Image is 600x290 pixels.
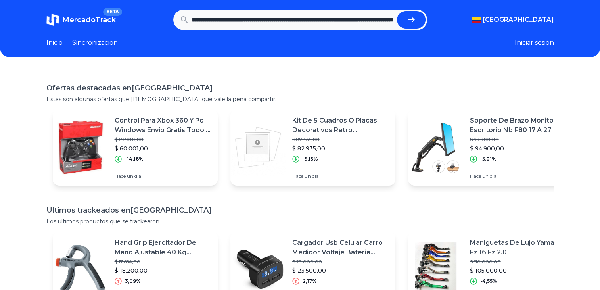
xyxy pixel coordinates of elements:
[53,109,218,186] a: Featured imageControl Para Xbox 360 Y Pc Windows Envio Gratis Todo El Pais$ 69.900,00$ 60.001,00-...
[408,109,573,186] a: Featured imageSoporte De Brazo Monitor A Escritorio Nb F80 17 A 27$ 99.900,00$ 94.900,00-5,01%Hac...
[515,38,554,48] button: Iniciar sesion
[115,259,211,265] p: $ 17.654,00
[303,278,317,284] p: 2,17%
[46,83,554,94] h1: Ofertas destacadas en [GEOGRAPHIC_DATA]
[470,238,567,257] p: Maniguetas De Lujo Yamaha Fz 16 Fz 2.0
[46,38,63,48] a: Inicio
[46,217,554,225] p: Los ultimos productos que se trackearon.
[303,156,318,162] p: -5,15%
[125,156,144,162] p: -14,16%
[103,8,122,16] span: BETA
[115,144,211,152] p: $ 60.001,00
[46,13,59,26] img: MercadoTrack
[292,173,389,179] p: Hace un día
[470,259,567,265] p: $ 110.000,00
[292,267,389,275] p: $ 23.500,00
[470,144,567,152] p: $ 94.900,00
[115,238,211,257] p: Hand Grip Ejercitador De Mano Ajustable 40 Kg Sportfitness
[472,15,554,25] button: [GEOGRAPHIC_DATA]
[292,116,389,135] p: Kit De 5 Cuadros O Placas Decorativos Retro Economicos
[230,120,286,175] img: Featured image
[115,116,211,135] p: Control Para Xbox 360 Y Pc Windows Envio Gratis Todo El Pais
[46,205,554,216] h1: Ultimos trackeados en [GEOGRAPHIC_DATA]
[408,120,464,175] img: Featured image
[292,259,389,265] p: $ 23.000,00
[230,109,395,186] a: Featured imageKit De 5 Cuadros O Placas Decorativos Retro Economicos$ 87.435,00$ 82.935,00-5,15%H...
[472,17,481,23] img: Colombia
[115,267,211,275] p: $ 18.200,00
[115,173,211,179] p: Hace un día
[483,15,554,25] span: [GEOGRAPHIC_DATA]
[480,278,497,284] p: -4,55%
[470,136,567,143] p: $ 99.900,00
[125,278,141,284] p: 3,09%
[46,95,554,103] p: Estas son algunas ofertas que [DEMOGRAPHIC_DATA] que vale la pena compartir.
[53,120,108,175] img: Featured image
[470,116,567,135] p: Soporte De Brazo Monitor A Escritorio Nb F80 17 A 27
[46,13,116,26] a: MercadoTrackBETA
[292,136,389,143] p: $ 87.435,00
[292,238,389,257] p: Cargador Usb Celular Carro Medidor Voltaje Bateria Vehicular
[480,156,496,162] p: -5,01%
[72,38,118,48] a: Sincronizacion
[292,144,389,152] p: $ 82.935,00
[62,15,116,24] span: MercadoTrack
[115,136,211,143] p: $ 69.900,00
[470,173,567,179] p: Hace un día
[470,267,567,275] p: $ 105.000,00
